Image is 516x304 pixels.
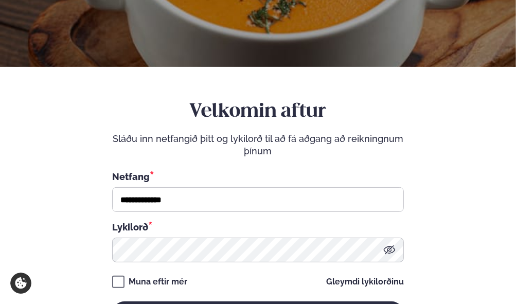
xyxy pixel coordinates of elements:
h2: Velkomin aftur [112,100,404,124]
p: Sláðu inn netfangið þitt og lykilorð til að fá aðgang að reikningnum þínum [112,133,404,157]
div: Netfang [112,170,404,183]
a: Cookie settings [10,273,31,294]
div: Lykilorð [112,220,404,234]
a: Gleymdi lykilorðinu [326,278,404,286]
